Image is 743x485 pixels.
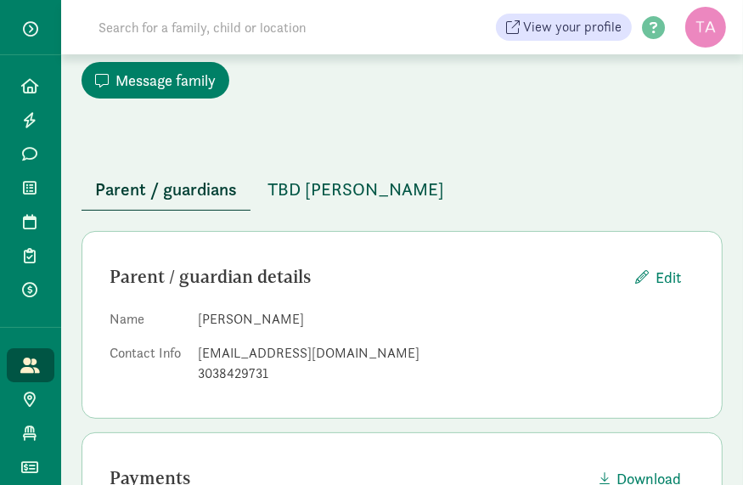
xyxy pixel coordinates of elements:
[656,266,681,289] span: Edit
[198,364,695,384] div: 3038429731
[254,180,458,200] a: TBD [PERSON_NAME]
[658,403,743,485] iframe: Chat Widget
[198,309,695,330] dd: [PERSON_NAME]
[267,176,444,203] span: TBD [PERSON_NAME]
[88,10,496,44] input: Search for a family, child or location
[523,17,622,37] span: View your profile
[198,343,695,364] div: [EMAIL_ADDRESS][DOMAIN_NAME]
[110,309,184,336] dt: Name
[95,176,237,203] span: Parent / guardians
[496,14,632,41] a: View your profile
[82,169,250,211] button: Parent / guardians
[82,62,229,99] button: Message family
[254,169,458,210] button: TBD [PERSON_NAME]
[110,263,622,290] div: Parent / guardian details
[622,259,695,296] button: Edit
[115,69,216,92] span: Message family
[82,180,250,200] a: Parent / guardians
[110,343,184,391] dt: Contact Info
